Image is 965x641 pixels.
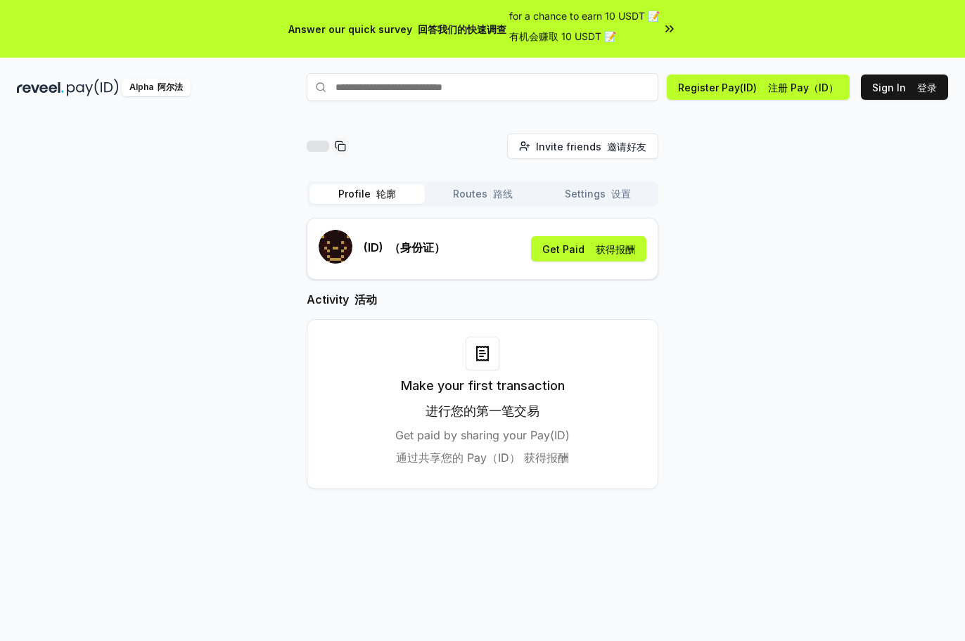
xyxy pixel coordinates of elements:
img: pay_id [67,79,119,96]
font: 登录 [917,82,937,93]
p: Get paid by sharing your Pay(ID) [395,427,570,472]
font: 邀请好友 [607,141,646,153]
font: 获得报酬 [596,243,635,255]
button: Routes [425,184,540,204]
button: Profile [309,184,425,204]
button: Register Pay(ID) 注册 Pay（ID） [667,75,850,100]
font: 回答我们的快速调查 [418,23,506,35]
font: 有机会赚取 10 USDT 📝 [509,30,616,42]
font: 轮廓 [376,188,396,200]
p: (ID) [364,239,445,256]
div: Alpha [122,79,191,96]
font: 注册 Pay（ID） [768,82,838,93]
button: Sign In 登录 [861,75,948,100]
font: 进行您的第一笔交易 [426,403,539,418]
button: Settings [540,184,656,204]
font: （身份证） [389,240,445,254]
font: 活动 [354,292,377,306]
span: Answer our quick survey [288,22,506,37]
h3: Make your first transaction [401,376,565,427]
font: 设置 [611,188,631,200]
span: Invite friends [536,139,646,154]
button: Invite friends 邀请好友 [507,134,658,159]
button: Get Paid 获得报酬 [531,236,646,261]
font: 通过共享您的 Pay（ID） 获得报酬 [396,451,569,465]
h2: Activity [307,291,658,308]
font: 阿尔法 [158,82,183,92]
img: reveel_dark [17,79,64,96]
font: 路线 [493,188,513,200]
span: for a chance to earn 10 USDT 📝 [509,8,660,49]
